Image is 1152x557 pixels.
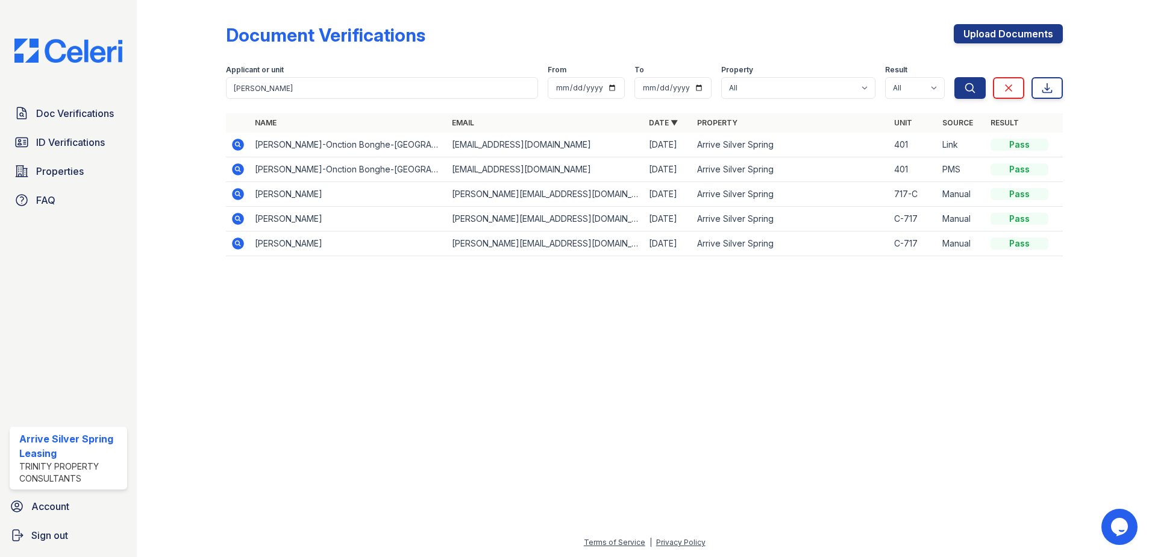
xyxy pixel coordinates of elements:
a: Result [991,118,1019,127]
td: [DATE] [644,182,692,207]
td: 717-C [889,182,938,207]
a: Privacy Policy [656,538,706,547]
span: Doc Verifications [36,106,114,121]
span: FAQ [36,193,55,207]
a: Email [452,118,474,127]
td: [PERSON_NAME][EMAIL_ADDRESS][DOMAIN_NAME] [447,182,644,207]
label: Applicant or unit [226,65,284,75]
span: Sign out [31,528,68,543]
label: Property [721,65,753,75]
label: Result [885,65,907,75]
td: Manual [938,231,986,256]
label: From [548,65,566,75]
td: 401 [889,157,938,182]
div: Document Verifications [226,24,425,46]
td: [PERSON_NAME][EMAIL_ADDRESS][DOMAIN_NAME] [447,207,644,231]
td: [PERSON_NAME] [250,207,447,231]
td: Manual [938,182,986,207]
a: Unit [894,118,912,127]
div: Pass [991,213,1048,225]
div: Pass [991,238,1048,250]
span: Properties [36,164,84,178]
td: Arrive Silver Spring [692,133,889,157]
td: [DATE] [644,157,692,182]
td: Link [938,133,986,157]
a: Property [697,118,737,127]
span: ID Verifications [36,135,105,149]
td: [DATE] [644,133,692,157]
td: [PERSON_NAME]-Onction Bonghe-[GEOGRAPHIC_DATA] [250,157,447,182]
td: [PERSON_NAME]-Onction Bonghe-[GEOGRAPHIC_DATA] [250,133,447,157]
td: Arrive Silver Spring [692,231,889,256]
div: | [650,538,652,547]
a: Source [942,118,973,127]
div: Pass [991,139,1048,151]
a: Name [255,118,277,127]
td: [DATE] [644,231,692,256]
td: [PERSON_NAME] [250,231,447,256]
a: Properties [10,159,127,183]
td: Arrive Silver Spring [692,182,889,207]
td: Arrive Silver Spring [692,207,889,231]
a: FAQ [10,188,127,212]
div: Pass [991,188,1048,200]
img: CE_Logo_Blue-a8612792a0a2168367f1c8372b55b34899dd931a85d93a1a3d3e32e68fde9ad4.png [5,39,132,63]
div: Arrive Silver Spring Leasing [19,432,122,461]
td: [PERSON_NAME] [250,182,447,207]
a: ID Verifications [10,130,127,154]
a: Terms of Service [584,538,645,547]
td: [EMAIL_ADDRESS][DOMAIN_NAME] [447,157,644,182]
input: Search by name, email, or unit number [226,77,538,99]
a: Upload Documents [954,24,1063,43]
label: To [634,65,644,75]
td: [PERSON_NAME][EMAIL_ADDRESS][DOMAIN_NAME] [447,231,644,256]
a: Date ▼ [649,118,678,127]
div: Trinity Property Consultants [19,461,122,485]
td: C-717 [889,231,938,256]
td: 401 [889,133,938,157]
td: PMS [938,157,986,182]
td: [DATE] [644,207,692,231]
a: Account [5,494,132,518]
iframe: chat widget [1101,509,1140,545]
span: Account [31,499,69,514]
td: Arrive Silver Spring [692,157,889,182]
a: Sign out [5,523,132,547]
td: C-717 [889,207,938,231]
td: [EMAIL_ADDRESS][DOMAIN_NAME] [447,133,644,157]
div: Pass [991,163,1048,175]
a: Doc Verifications [10,101,127,125]
td: Manual [938,207,986,231]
